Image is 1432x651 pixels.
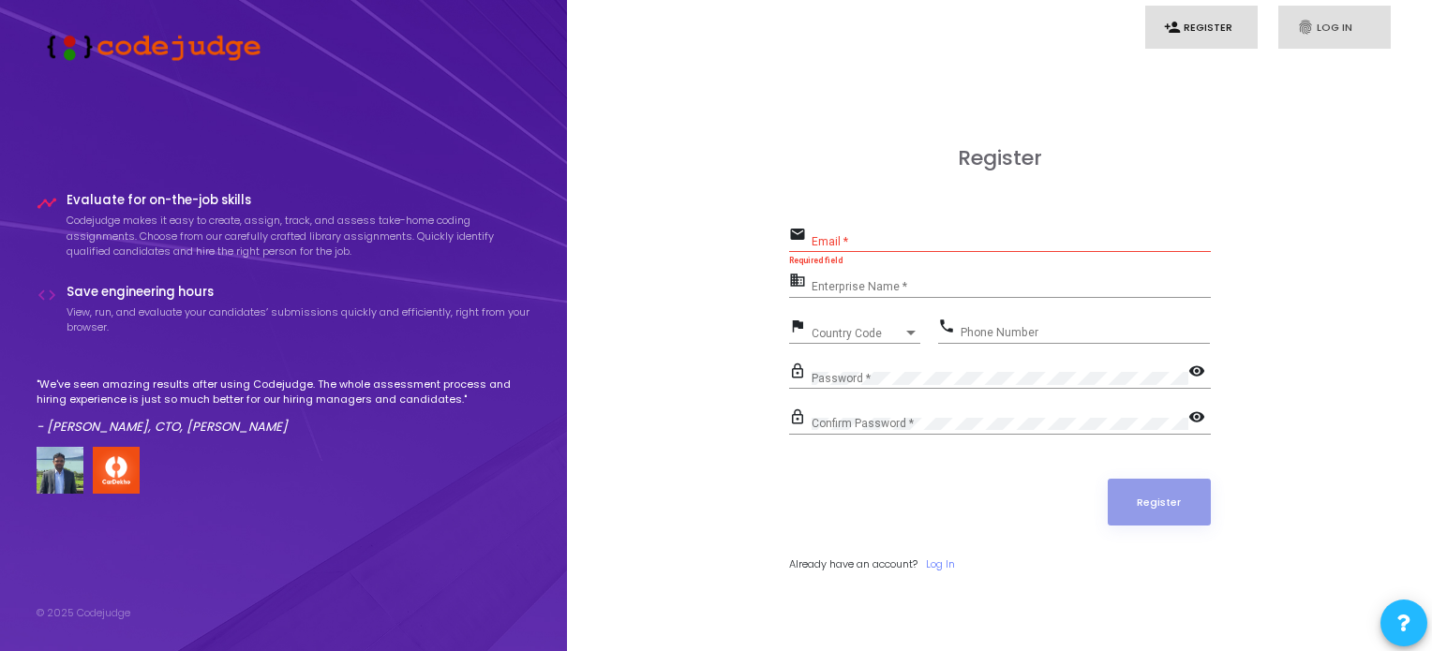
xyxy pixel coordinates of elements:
button: Register [1108,479,1211,525]
img: company-logo [93,447,140,494]
mat-icon: flag [789,317,812,339]
span: Country Code [812,328,903,339]
i: timeline [37,193,57,214]
input: Enterprise Name [812,281,1211,294]
h3: Register [789,146,1211,170]
mat-icon: visibility [1188,362,1211,384]
mat-icon: visibility [1188,407,1211,430]
em: - [PERSON_NAME], CTO, [PERSON_NAME] [37,418,288,436]
h4: Evaluate for on-the-job skills [67,193,531,208]
i: fingerprint [1297,19,1314,36]
mat-icon: business [789,271,812,293]
i: code [37,285,57,305]
mat-icon: phone [938,317,961,339]
mat-icon: lock_outline [789,362,812,384]
p: "We've seen amazing results after using Codejudge. The whole assessment process and hiring experi... [37,377,531,407]
img: user image [37,447,83,494]
h4: Save engineering hours [67,285,531,300]
div: © 2025 Codejudge [37,605,130,621]
p: Codejudge makes it easy to create, assign, track, and assess take-home coding assignments. Choose... [67,213,531,259]
mat-icon: lock_outline [789,407,812,430]
mat-icon: email [789,225,812,247]
strong: Required field [789,256,843,265]
input: Phone Number [961,326,1210,339]
input: Email [812,235,1211,248]
i: person_add [1164,19,1181,36]
a: fingerprintLog In [1278,6,1391,50]
a: Log In [926,556,955,572]
p: View, run, and evaluate your candidates’ submissions quickly and efficiently, right from your bro... [67,304,531,335]
a: person_addRegister [1145,6,1258,50]
span: Already have an account? [789,556,917,571]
